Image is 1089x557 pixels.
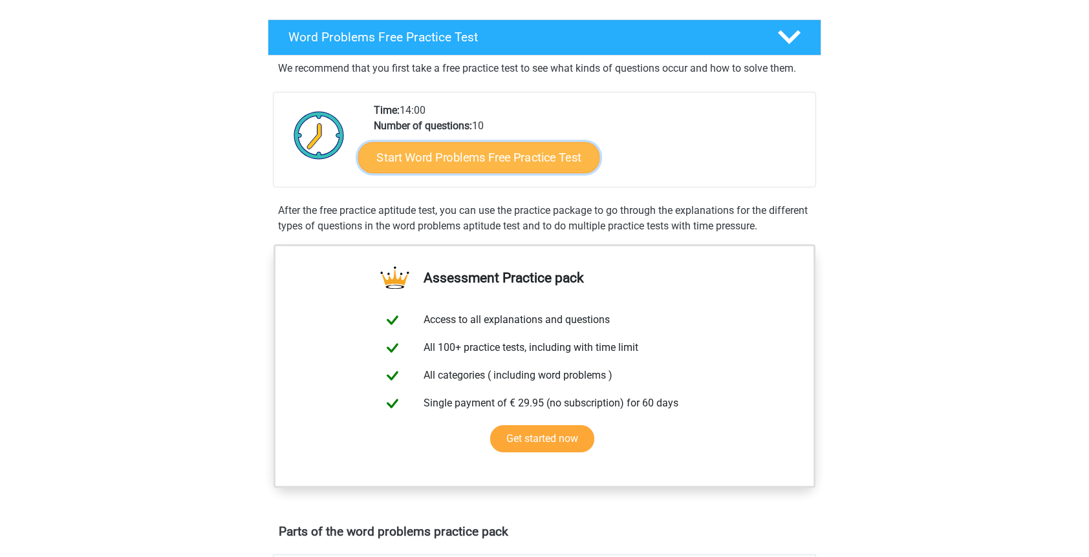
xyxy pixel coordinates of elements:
img: Clock [286,103,352,167]
div: After the free practice aptitude test, you can use the practice package to go through the explana... [273,203,816,234]
h4: Parts of the word problems practice pack [279,524,810,539]
b: Number of questions: [374,120,472,132]
h4: Word Problems Free Practice Test [288,30,757,45]
a: Word Problems Free Practice Test [263,19,826,56]
b: Time: [374,104,400,116]
p: We recommend that you first take a free practice test to see what kinds of questions occur and ho... [278,61,811,76]
div: 14:00 10 [364,103,815,187]
a: Start Word Problems Free Practice Test [358,142,600,173]
a: Get started now [490,425,594,452]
